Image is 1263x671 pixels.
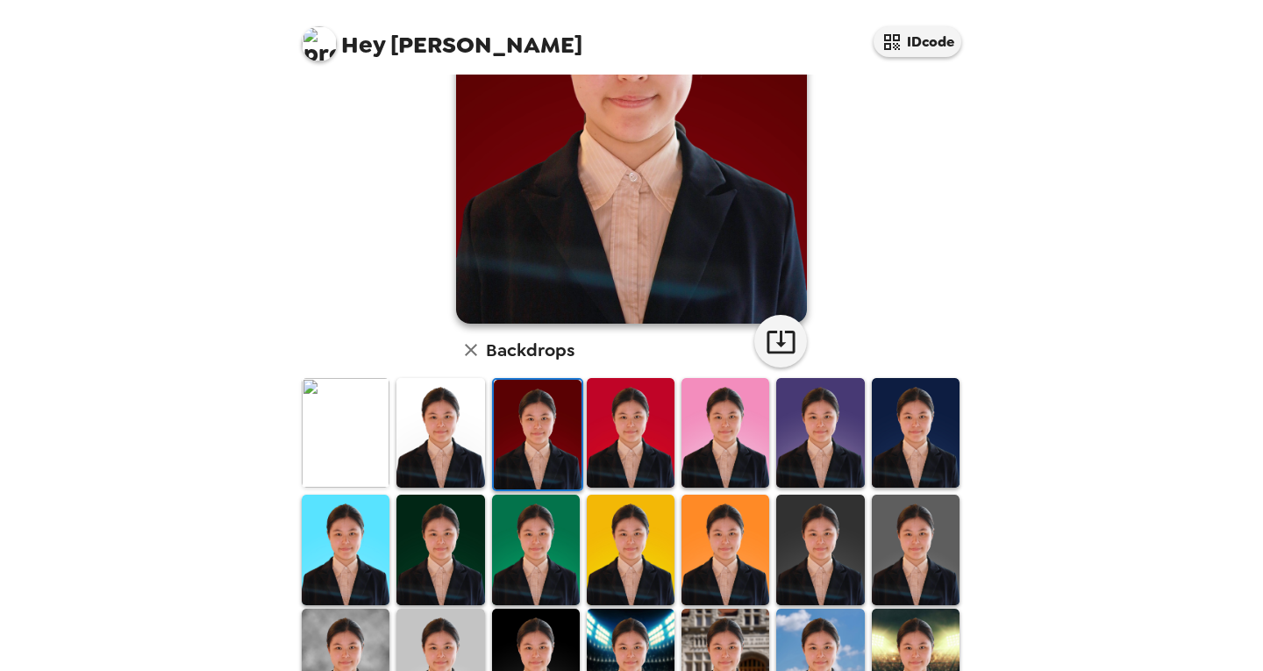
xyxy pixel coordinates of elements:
button: IDcode [874,26,961,57]
span: [PERSON_NAME] [302,18,582,57]
img: profile pic [302,26,337,61]
h6: Backdrops [486,336,574,364]
span: Hey [341,29,385,61]
img: Original [302,378,389,488]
